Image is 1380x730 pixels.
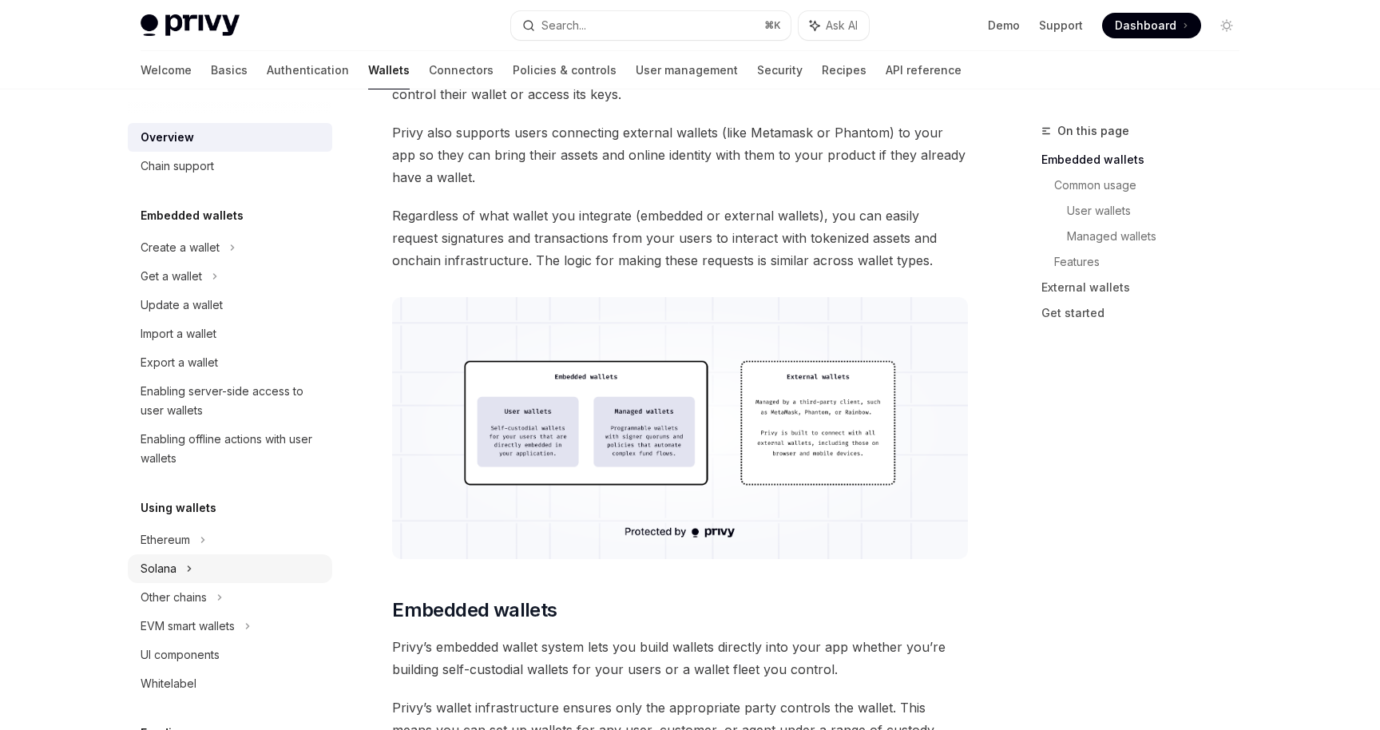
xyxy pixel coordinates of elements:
[1115,18,1176,34] span: Dashboard
[1041,300,1252,326] a: Get started
[141,382,323,420] div: Enabling server-side access to user wallets
[141,157,214,176] div: Chain support
[764,19,781,32] span: ⌘ K
[128,669,332,698] a: Whitelabel
[1067,224,1252,249] a: Managed wallets
[392,297,968,559] img: images/walletoverview.png
[128,291,332,319] a: Update a wallet
[511,11,791,40] button: Search...⌘K
[368,51,410,89] a: Wallets
[128,641,332,669] a: UI components
[392,121,968,188] span: Privy also supports users connecting external wallets (like Metamask or Phantom) to your app so t...
[886,51,962,89] a: API reference
[636,51,738,89] a: User management
[799,11,869,40] button: Ask AI
[128,152,332,181] a: Chain support
[128,425,332,473] a: Enabling offline actions with user wallets
[541,16,586,35] div: Search...
[141,353,218,372] div: Export a wallet
[1041,147,1252,173] a: Embedded wallets
[392,597,557,623] span: Embedded wallets
[141,14,240,37] img: light logo
[429,51,494,89] a: Connectors
[141,674,196,693] div: Whitelabel
[392,204,968,272] span: Regardless of what wallet you integrate (embedded or external wallets), you can easily request si...
[1057,121,1129,141] span: On this page
[1067,198,1252,224] a: User wallets
[513,51,617,89] a: Policies & controls
[988,18,1020,34] a: Demo
[1102,13,1201,38] a: Dashboard
[822,51,866,89] a: Recipes
[141,588,207,607] div: Other chains
[128,319,332,348] a: Import a wallet
[757,51,803,89] a: Security
[1214,13,1239,38] button: Toggle dark mode
[141,430,323,468] div: Enabling offline actions with user wallets
[141,645,220,665] div: UI components
[1054,249,1252,275] a: Features
[392,636,968,680] span: Privy’s embedded wallet system lets you build wallets directly into your app whether you’re build...
[141,617,235,636] div: EVM smart wallets
[826,18,858,34] span: Ask AI
[141,324,216,343] div: Import a wallet
[141,498,216,518] h5: Using wallets
[141,530,190,549] div: Ethereum
[1041,275,1252,300] a: External wallets
[141,238,220,257] div: Create a wallet
[128,348,332,377] a: Export a wallet
[141,559,176,578] div: Solana
[141,51,192,89] a: Welcome
[1054,173,1252,198] a: Common usage
[141,296,223,315] div: Update a wallet
[141,267,202,286] div: Get a wallet
[267,51,349,89] a: Authentication
[141,206,244,225] h5: Embedded wallets
[128,123,332,152] a: Overview
[141,128,194,147] div: Overview
[128,377,332,425] a: Enabling server-side access to user wallets
[211,51,248,89] a: Basics
[1039,18,1083,34] a: Support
